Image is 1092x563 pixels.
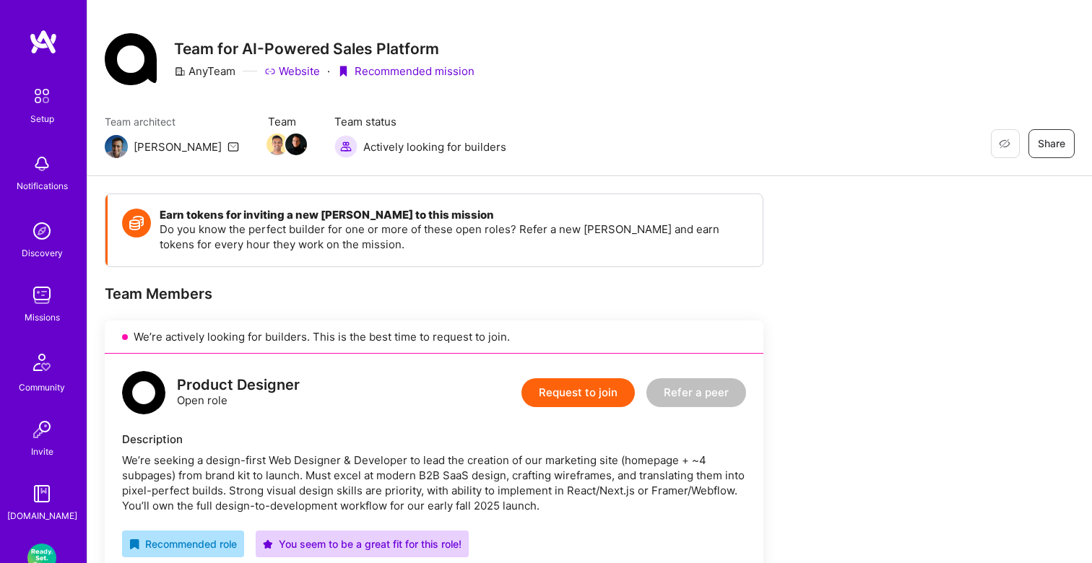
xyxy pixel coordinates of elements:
[30,111,54,126] div: Setup
[227,141,239,152] i: icon Mail
[129,539,139,549] i: icon RecommendedBadge
[27,81,57,111] img: setup
[287,132,305,157] a: Team Member Avatar
[1038,136,1065,151] span: Share
[1028,129,1075,158] button: Share
[268,132,287,157] a: Team Member Avatar
[122,209,151,237] img: Token icon
[285,134,307,155] img: Team Member Avatar
[17,178,68,193] div: Notifications
[31,444,53,459] div: Invite
[646,378,746,407] button: Refer a peer
[29,29,58,55] img: logo
[521,378,635,407] button: Request to join
[174,40,474,58] h3: Team for AI-Powered Sales Platform
[174,66,186,77] i: icon CompanyGray
[7,508,77,523] div: [DOMAIN_NAME]
[105,320,763,354] div: We’re actively looking for builders. This is the best time to request to join.
[334,114,506,129] span: Team status
[105,114,239,129] span: Team architect
[27,217,56,245] img: discovery
[25,345,59,380] img: Community
[334,135,357,158] img: Actively looking for builders
[327,64,330,79] div: ·
[105,135,128,158] img: Team Architect
[105,33,157,85] img: Company Logo
[25,310,60,325] div: Missions
[160,209,748,222] h4: Earn tokens for inviting a new [PERSON_NAME] to this mission
[129,536,237,551] div: Recommended role
[122,432,746,447] div: Description
[177,377,300,393] div: Product Designer
[264,64,320,79] a: Website
[122,453,746,513] div: We’re seeking a design-first Web Designer & Developer to lead the creation of our marketing site ...
[27,479,56,508] img: guide book
[263,536,461,551] div: You seem to be a great fit for this role!
[105,284,763,303] div: Team Members
[177,377,300,408] div: Open role
[268,114,305,129] span: Team
[266,134,288,155] img: Team Member Avatar
[337,64,474,79] div: Recommended mission
[27,415,56,444] img: Invite
[27,149,56,178] img: bell
[19,380,65,395] div: Community
[263,539,273,549] i: icon PurpleStar
[160,222,748,252] p: Do you know the perfect builder for one or more of these open roles? Refer a new [PERSON_NAME] an...
[337,66,349,77] i: icon PurpleRibbon
[363,139,506,154] span: Actively looking for builders
[22,245,63,261] div: Discovery
[122,371,165,414] img: logo
[27,281,56,310] img: teamwork
[999,138,1010,149] i: icon EyeClosed
[174,64,235,79] div: AnyTeam
[134,139,222,154] div: [PERSON_NAME]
